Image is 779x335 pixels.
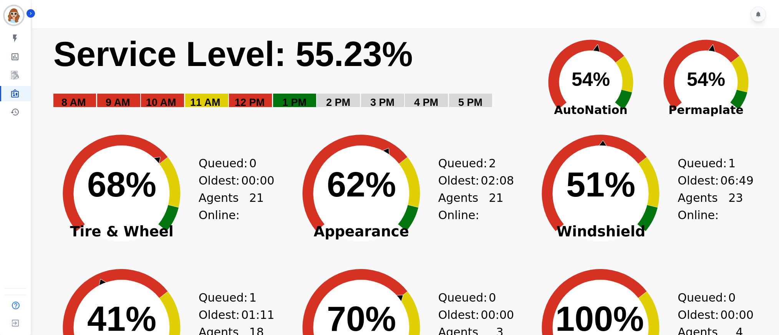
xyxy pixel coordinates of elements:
[481,306,514,323] span: 00:00
[678,289,735,306] div: Queued:
[199,189,264,224] div: Agents Online:
[414,97,438,108] text: 4 PM
[199,306,256,323] div: Oldest:
[678,189,743,224] div: Agents Online:
[87,165,156,204] text: 68%
[106,97,130,108] text: 9 AM
[241,306,274,323] span: 01:11
[438,155,496,172] div: Queued:
[326,97,350,108] text: 2 PM
[146,97,176,108] text: 10 AM
[249,189,264,224] span: 21
[53,35,413,73] text: Service Level: 55.23%
[489,155,496,172] span: 2
[533,101,648,119] span: AutoNation
[370,97,394,108] text: 3 PM
[285,228,438,236] span: Appearance
[720,172,753,189] span: 06:49
[199,289,256,306] div: Queued:
[720,306,753,323] span: 00:00
[648,101,764,119] span: Permaplate
[438,172,496,189] div: Oldest:
[45,228,199,236] span: Tire & Wheel
[572,69,610,90] text: 54%
[327,165,396,204] text: 62%
[678,155,735,172] div: Queued:
[190,97,220,108] text: 11 AM
[728,289,736,306] span: 0
[61,97,86,108] text: 8 AM
[241,172,274,189] span: 00:00
[249,289,257,306] span: 1
[438,306,496,323] div: Oldest:
[199,155,256,172] div: Queued:
[489,189,503,224] span: 21
[282,97,307,108] text: 1 PM
[458,97,482,108] text: 5 PM
[678,306,735,323] div: Oldest:
[235,97,265,108] text: 12 PM
[53,33,529,120] svg: Service Level: 0%
[438,189,504,224] div: Agents Online:
[489,289,496,306] span: 0
[687,69,725,90] text: 54%
[728,155,736,172] span: 1
[524,228,678,236] span: Windshield
[481,172,514,189] span: 02:08
[438,289,496,306] div: Queued:
[728,189,743,224] span: 23
[678,172,735,189] div: Oldest:
[249,155,257,172] span: 0
[5,6,23,25] img: Bordered avatar
[199,172,256,189] div: Oldest:
[566,165,635,204] text: 51%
